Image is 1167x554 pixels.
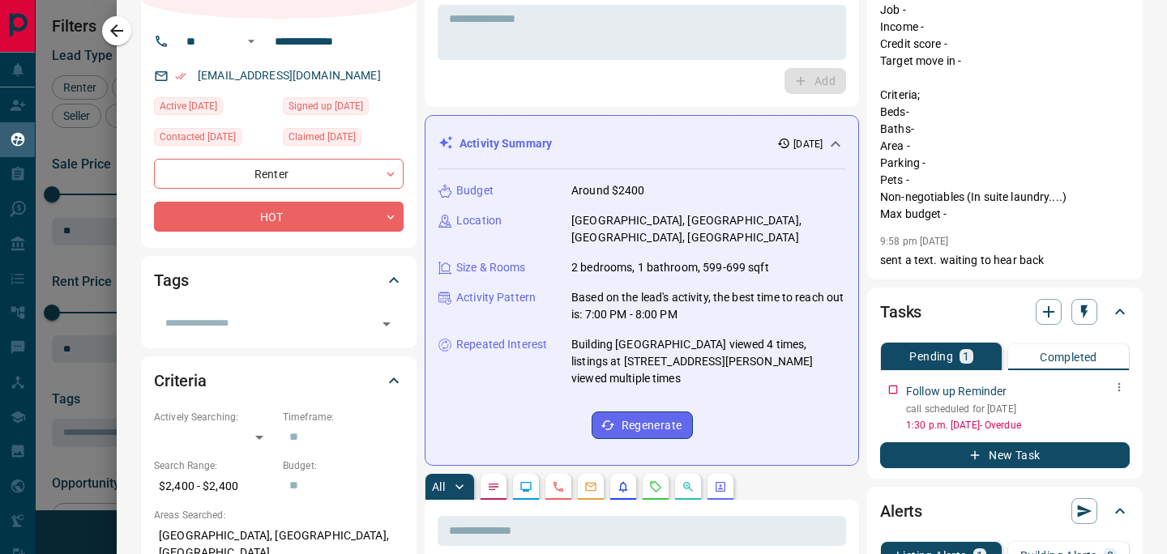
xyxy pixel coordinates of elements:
h2: Alerts [880,498,922,524]
p: Pending [909,351,953,362]
div: Tags [154,261,404,300]
p: Based on the lead's activity, the best time to reach out is: 7:00 PM - 8:00 PM [571,289,845,323]
p: Activity Summary [460,135,552,152]
p: Location [456,212,502,229]
h2: Criteria [154,368,207,394]
svg: Opportunities [682,480,695,493]
svg: Calls [552,480,565,493]
p: Actively Searching: [154,410,275,424]
svg: Emails [584,480,597,493]
span: Claimed [DATE] [289,129,356,145]
div: Thu Oct 09 2025 [283,97,404,120]
p: 1:30 p.m. [DATE] - Overdue [906,418,1130,433]
p: Activity Pattern [456,289,536,306]
p: 1 [963,351,969,362]
p: Around $2400 [571,182,645,199]
p: Search Range: [154,458,275,473]
svg: Agent Actions [714,480,727,493]
p: call scheduled for [DATE] [906,402,1130,416]
svg: Notes [487,480,500,493]
p: Budget [456,182,494,199]
p: Areas Searched: [154,508,404,522]
button: Regenerate [592,411,693,439]
span: Signed up [DATE] [289,98,363,114]
h2: Tasks [880,299,921,325]
div: Criteria [154,361,404,400]
svg: Lead Browsing Activity [519,480,532,493]
span: Contacted [DATE] [160,129,236,145]
p: Building [GEOGRAPHIC_DATA] viewed 4 times, listings at [STREET_ADDRESS][PERSON_NAME] viewed multi... [571,336,845,387]
h2: Tags [154,267,188,293]
div: Renter [154,159,404,189]
a: [EMAIL_ADDRESS][DOMAIN_NAME] [198,69,381,82]
div: Tasks [880,292,1130,331]
p: Completed [1040,352,1097,363]
div: Thu Oct 09 2025 [283,128,404,151]
button: New Task [880,442,1130,468]
button: Open [375,313,398,335]
div: Activity Summary[DATE] [438,129,845,159]
p: All [432,481,445,492]
p: $2,400 - $2,400 [154,473,275,500]
p: [GEOGRAPHIC_DATA], [GEOGRAPHIC_DATA], [GEOGRAPHIC_DATA], [GEOGRAPHIC_DATA] [571,212,845,246]
span: Active [DATE] [160,98,217,114]
p: [DATE] [793,137,823,151]
svg: Listing Alerts [617,480,630,493]
p: 2 bedrooms, 1 bathroom, 599-699 sqft [571,259,769,276]
p: Repeated Interest [456,336,547,353]
div: Fri Oct 10 2025 [154,128,275,151]
div: Alerts [880,492,1130,531]
p: Size & Rooms [456,259,526,276]
svg: Requests [649,480,662,493]
button: Open [242,32,261,51]
p: sent a text. waiting to hear back [880,252,1130,269]
p: 9:58 pm [DATE] [880,236,949,247]
p: Budget: [283,458,404,473]
div: Thu Oct 09 2025 [154,97,275,120]
div: HOT [154,202,404,232]
svg: Email Verified [175,70,186,82]
p: Timeframe: [283,410,404,424]
p: Follow up Reminder [906,383,1007,400]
